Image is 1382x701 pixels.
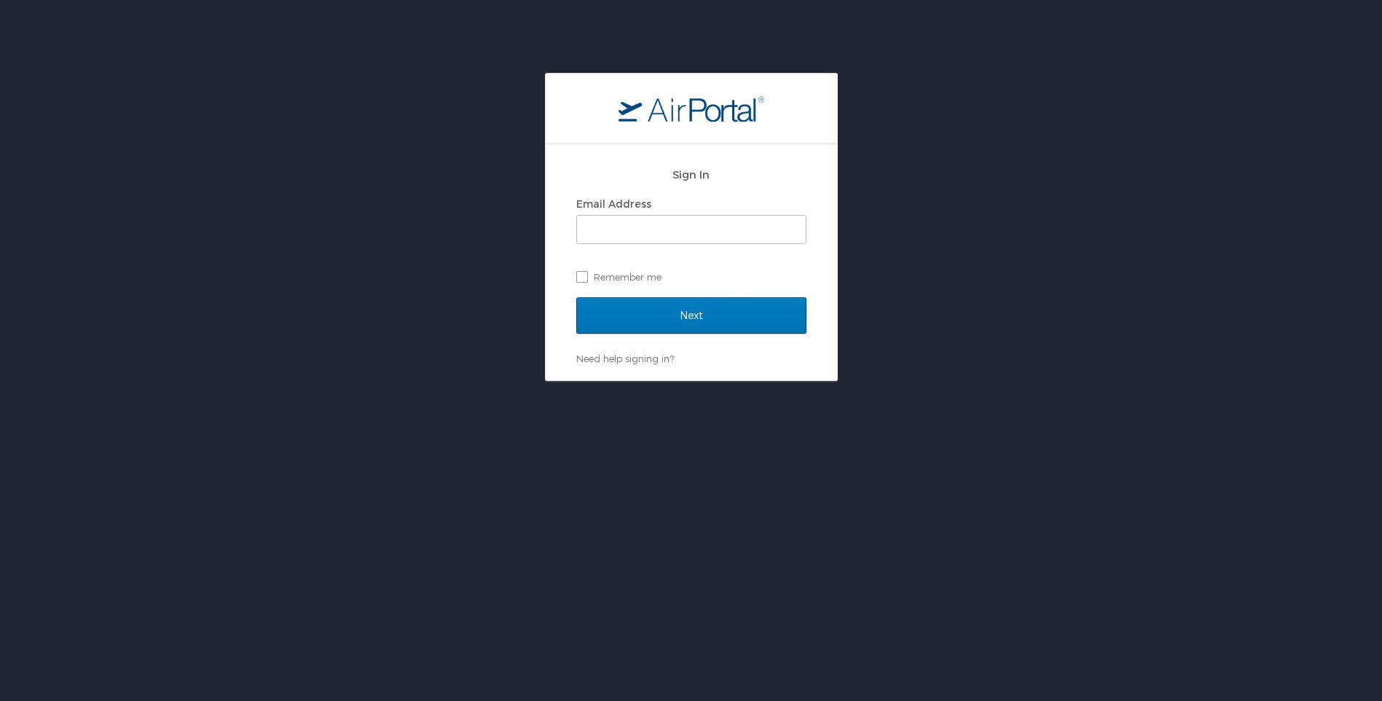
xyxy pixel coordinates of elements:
input: Next [576,297,806,334]
img: logo [619,95,764,122]
a: Need help signing in? [576,353,674,364]
label: Email Address [576,197,651,210]
h2: Sign In [576,166,806,183]
label: Remember me [576,266,806,288]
